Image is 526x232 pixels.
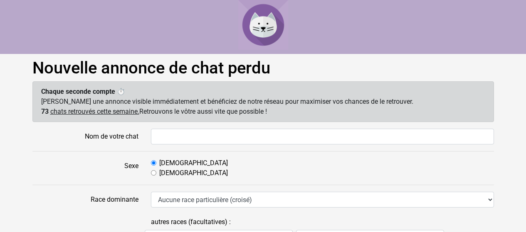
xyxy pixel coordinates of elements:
[32,81,494,122] div: [PERSON_NAME] une annonce visible immédiatement et bénéficiez de notre réseau pour maximiser vos ...
[151,170,156,176] input: [DEMOGRAPHIC_DATA]
[41,107,49,115] span: 73
[41,88,125,95] strong: Chaque seconde compte ⏱️
[151,214,231,230] label: autres races (facultatives) :
[159,158,228,168] label: [DEMOGRAPHIC_DATA]
[32,58,494,78] h1: Nouvelle annonce de chat perdu
[26,158,145,178] label: Sexe
[151,160,156,166] input: [DEMOGRAPHIC_DATA]
[26,129,145,144] label: Nom de votre chat
[50,107,139,115] u: chats retrouvés cette semaine.
[159,168,228,178] label: [DEMOGRAPHIC_DATA]
[26,192,145,208] label: Race dominante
